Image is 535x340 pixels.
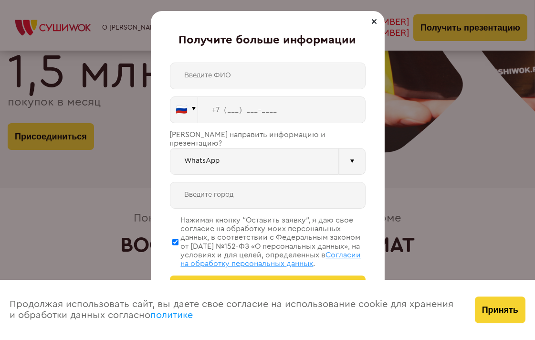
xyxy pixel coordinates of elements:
[198,96,366,123] input: +7 (___) ___-____
[170,130,366,148] div: [PERSON_NAME] направить информацию и презентацию?
[170,96,198,123] button: 🇷🇺
[181,251,361,267] span: Согласии на обработку персональных данных
[170,63,366,89] input: Введите ФИО
[170,276,366,302] button: Получить больше информации
[170,34,366,47] div: Получите больше информации
[150,310,193,320] a: политике
[475,297,525,323] button: Принять
[170,182,366,209] input: Введите город
[181,216,366,268] div: Нажимая кнопку “Оставить заявку”, я даю свое согласие на обработку моих персональных данных, в со...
